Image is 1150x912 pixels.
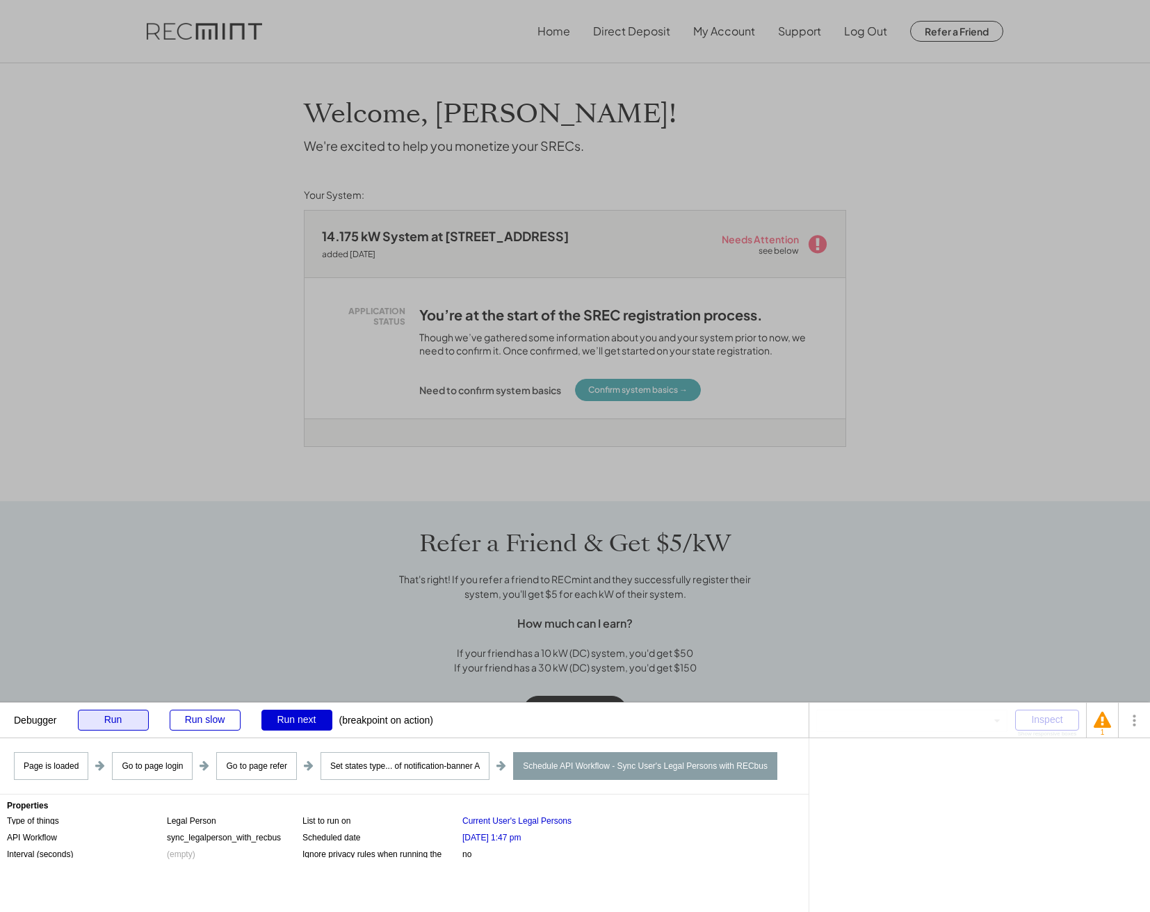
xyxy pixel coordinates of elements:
[462,849,471,860] div: no
[167,832,281,843] div: sync_legalperson_with_recbus
[462,815,572,826] div: Current User's Legal Persons
[167,849,195,860] div: (empty)
[7,832,167,841] div: API Workflow
[14,703,57,725] div: Debugger
[1094,729,1111,736] div: 1
[302,815,462,824] div: List to run on
[112,752,193,780] div: Go to page login
[170,710,241,731] div: Run slow
[167,815,216,826] div: Legal Person
[7,815,167,824] div: Type of things
[513,752,777,780] div: Schedule API Workflow - Sync User's Legal Persons with RECbus
[7,801,802,810] div: Properties
[261,710,332,731] div: Run next
[321,752,489,780] div: Set states type... of notification-banner A
[339,703,433,725] div: (breakpoint on action)
[302,849,462,858] div: Ignore privacy rules when running the workflow
[216,752,296,780] div: Go to page refer
[7,849,167,858] div: Interval (seconds)
[302,832,462,841] div: Scheduled date
[78,710,149,731] div: Run
[14,752,88,780] div: Page is loaded
[462,832,521,843] div: [DATE] 1:47 pm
